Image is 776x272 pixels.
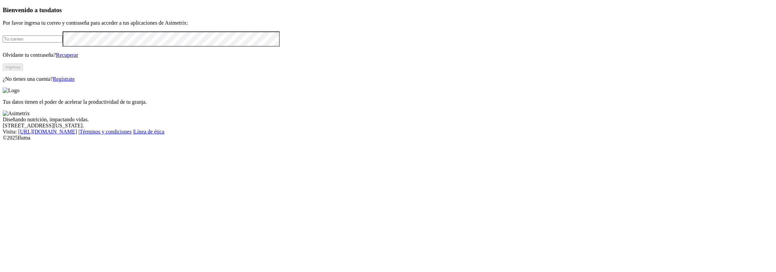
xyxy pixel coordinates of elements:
p: Tus datos tienen el poder de acelerar la productividad de tu granja. [3,99,773,105]
div: [STREET_ADDRESS][US_STATE]. [3,123,773,129]
p: Olvidaste tu contraseña? [3,52,773,58]
input: Tu correo [3,35,63,43]
div: Diseñando nutrición, impactando vidas. [3,117,773,123]
img: Asimetrix [3,110,30,117]
a: [URL][DOMAIN_NAME] [18,129,77,134]
p: Por favor ingresa tu correo y contraseña para acceder a tus aplicaciones de Asimetrix: [3,20,773,26]
div: © 2025 Iluma [3,135,773,141]
p: ¿No tienes una cuenta? [3,76,773,82]
button: Ingresa [3,64,23,71]
a: Términos y condiciones [79,129,132,134]
div: Visita : | | [3,129,773,135]
span: datos [47,6,62,14]
a: Línea de ética [134,129,164,134]
a: Regístrate [53,76,75,82]
img: Logo [3,88,20,94]
h3: Bienvenido a tus [3,6,773,14]
a: Recuperar [56,52,78,58]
